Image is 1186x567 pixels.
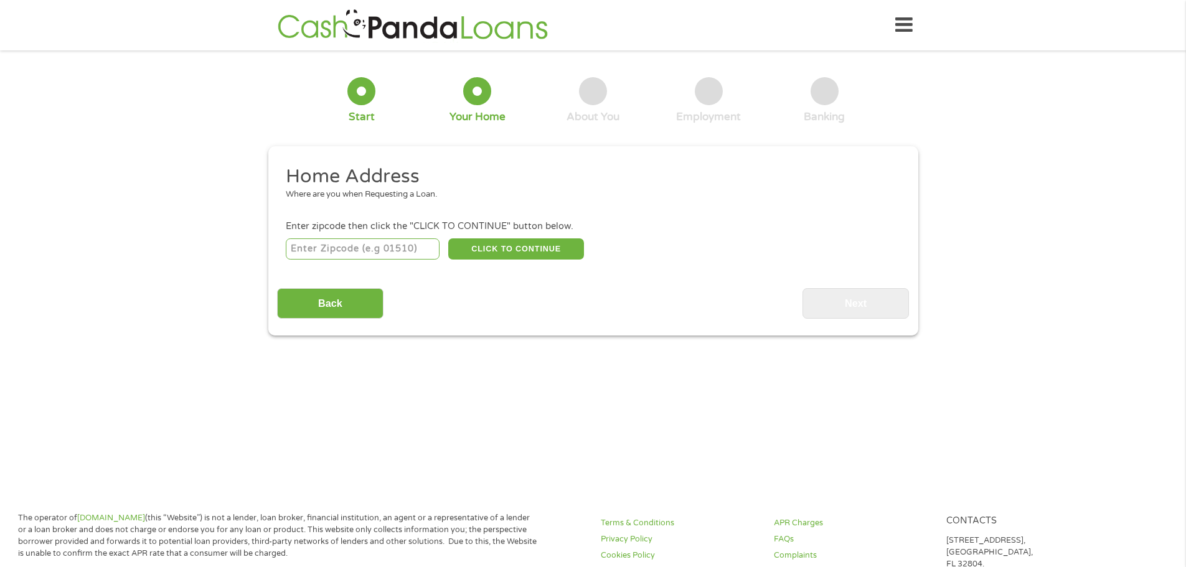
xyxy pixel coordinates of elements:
input: Back [277,288,384,319]
h4: Contacts [946,515,1104,527]
a: Complaints [774,550,932,561]
img: GetLoanNow Logo [274,7,552,43]
p: The operator of (this “Website”) is not a lender, loan broker, financial institution, an agent or... [18,512,537,560]
a: Privacy Policy [601,533,759,545]
div: Where are you when Requesting a Loan. [286,189,891,201]
div: Start [349,110,375,124]
input: Next [802,288,909,319]
button: CLICK TO CONTINUE [448,238,584,260]
div: Employment [676,110,741,124]
div: Enter zipcode then click the "CLICK TO CONTINUE" button below. [286,220,900,233]
div: Banking [804,110,845,124]
input: Enter Zipcode (e.g 01510) [286,238,440,260]
a: FAQs [774,533,932,545]
a: [DOMAIN_NAME] [77,513,145,523]
a: Terms & Conditions [601,517,759,529]
h2: Home Address [286,164,891,189]
a: APR Charges [774,517,932,529]
div: About You [567,110,619,124]
a: Cookies Policy [601,550,759,561]
div: Your Home [449,110,506,124]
